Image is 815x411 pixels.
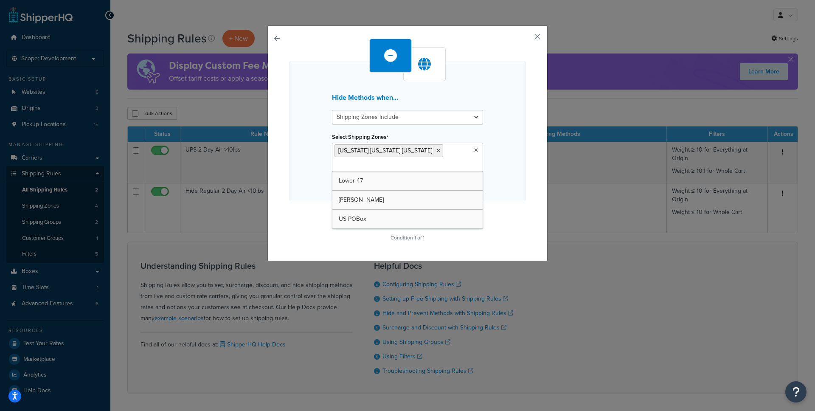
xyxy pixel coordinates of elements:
[339,176,363,185] span: Lower 47
[332,172,483,190] a: Lower 47
[339,214,366,223] span: US POBox
[289,232,526,244] p: Condition 1 of 1
[338,146,432,155] span: [US_STATE]-[US_STATE]-[US_STATE]
[339,195,384,204] span: [PERSON_NAME]
[332,191,483,209] a: [PERSON_NAME]
[332,134,388,141] label: Select Shipping Zones
[785,381,807,403] button: Open Resource Center
[332,94,483,101] h3: Hide Methods when...
[332,210,483,228] a: US POBox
